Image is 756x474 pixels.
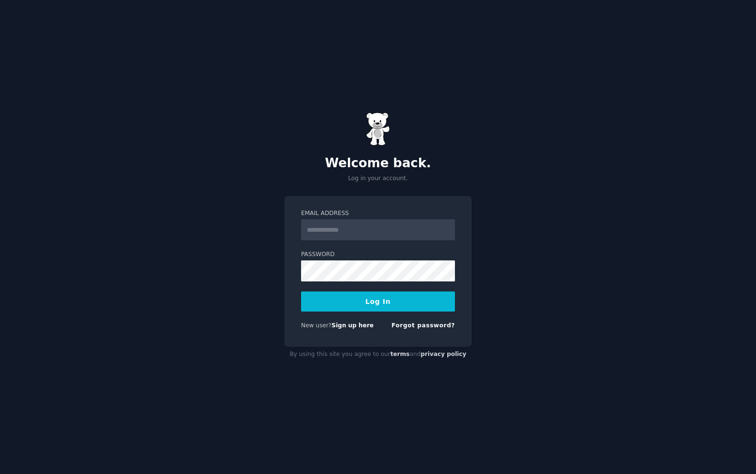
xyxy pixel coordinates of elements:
[391,322,455,329] a: Forgot password?
[301,291,455,312] button: Log In
[301,209,455,218] label: Email Address
[332,322,374,329] a: Sign up here
[284,174,472,183] p: Log in your account.
[284,156,472,171] h2: Welcome back.
[301,322,332,329] span: New user?
[390,351,410,357] a: terms
[366,112,390,146] img: Gummy Bear
[284,347,472,362] div: By using this site you agree to our and
[301,250,455,259] label: Password
[421,351,466,357] a: privacy policy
